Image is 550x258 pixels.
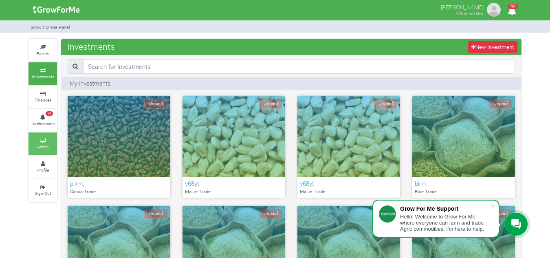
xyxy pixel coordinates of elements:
[35,190,51,196] small: Sign Out
[185,180,283,187] h6: y68yt
[504,2,520,20] i: Notifications
[412,96,515,198] a: Unpaid binn Rice Trade
[400,214,491,232] div: Hello! Welcome to Grow For Me where everyone can farm and trade Agric commodities. I'm here to help.
[508,4,518,9] span: 99
[486,2,502,18] img: growforme image
[183,96,285,198] a: Unpaid y68yt Maize Trade
[29,132,57,155] a: Admin
[297,96,400,198] a: Unpaid y68yt Maize Trade
[29,62,57,85] a: Investments
[489,99,512,109] span: Unpaid
[144,209,167,219] span: Unpaid
[29,156,57,178] a: Profile
[441,2,484,11] p: [PERSON_NAME]
[29,179,57,202] a: Sign Out
[259,209,282,219] span: Unpaid
[31,121,55,126] small: Notifications
[70,188,168,195] p: Cocoa Trade
[65,38,117,55] span: Investments
[455,10,484,16] small: Administrator
[504,8,520,15] a: 99
[37,144,49,150] small: Admin
[185,188,283,195] p: Maize Trade
[29,86,57,108] a: Finances
[30,2,83,18] img: growforme image
[46,111,53,116] span: 99
[29,109,57,132] a: 99 Notifications
[70,79,110,88] p: My Investments
[32,74,54,79] small: Investments
[31,24,70,30] small: Grow For Me Panel
[374,99,397,109] span: Unpaid
[37,51,49,56] small: Farms
[300,180,398,187] h6: y68yt
[35,97,51,103] small: Finances
[259,99,282,109] span: Unpaid
[415,180,513,187] h6: binn
[70,180,168,187] h6: p;km;
[83,59,515,74] input: Search for Investments
[29,39,57,62] a: Farms
[37,167,49,173] small: Profile
[468,41,517,53] a: New Investment
[489,209,512,219] span: Unpaid
[144,99,167,109] span: Unpaid
[415,188,513,195] p: Rice Trade
[300,188,398,195] p: Maize Trade
[400,205,491,212] div: Grow For Me Support
[68,96,170,198] a: Unpaid p;km; Cocoa Trade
